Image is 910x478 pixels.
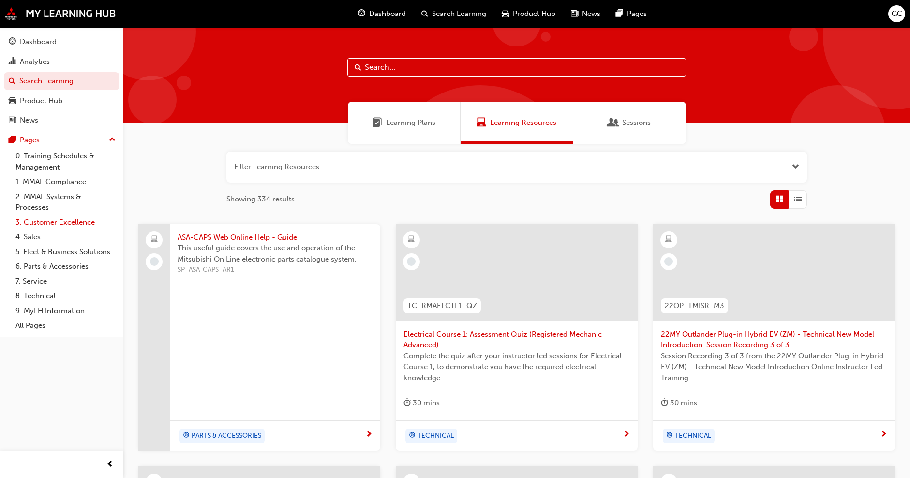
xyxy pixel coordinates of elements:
a: car-iconProduct Hub [494,4,563,24]
span: duration-icon [403,397,411,409]
a: 9. MyLH Information [12,304,119,319]
button: DashboardAnalyticsSearch LearningProduct HubNews [4,31,119,131]
span: pages-icon [616,8,623,20]
span: Complete the quiz after your instructor led sessions for Electrical Course 1, to demonstrate you ... [403,351,630,384]
span: Sessions [622,117,651,128]
a: ASA-CAPS Web Online Help - GuideThis useful guide covers the use and operation of the Mitsubishi ... [138,224,380,451]
a: Dashboard [4,33,119,51]
a: 3. Customer Excellence [12,215,119,230]
span: Grid [776,194,783,205]
span: learningResourceType_ELEARNING-icon [408,233,415,246]
span: target-icon [666,430,673,442]
span: guage-icon [358,8,365,20]
button: GC [888,5,905,22]
a: 22OP_TMISR_M322MY Outlander Plug-in Hybrid EV (ZM) - Technical New Model Introduction: Session Re... [653,224,895,451]
span: TECHNICAL [675,431,711,442]
button: Open the filter [792,161,799,172]
a: TC_RMAELCTL1_QZElectrical Course 1: Assessment Quiz (Registered Mechanic Advanced)Complete the qu... [396,224,638,451]
span: search-icon [421,8,428,20]
span: Learning Resources [490,117,556,128]
a: Search Learning [4,72,119,90]
span: PARTS & ACCESSORIES [192,431,261,442]
span: Dashboard [369,8,406,19]
a: 7. Service [12,274,119,289]
span: car-icon [502,8,509,20]
span: learningRecordVerb_NONE-icon [407,257,416,266]
span: next-icon [365,431,373,439]
button: Pages [4,131,119,149]
a: pages-iconPages [608,4,655,24]
span: Electrical Course 1: Assessment Quiz (Registered Mechanic Advanced) [403,329,630,351]
span: Learning Resources [477,117,486,128]
span: ASA-CAPS Web Online Help - Guide [178,232,373,243]
span: Search Learning [432,8,486,19]
a: 4. Sales [12,230,119,245]
span: car-icon [9,97,16,106]
a: 8. Technical [12,289,119,304]
span: SP_ASA-CAPS_AR1 [178,264,373,276]
a: News [4,111,119,129]
a: 2. MMAL Systems & Processes [12,189,119,215]
a: All Pages [12,318,119,333]
span: guage-icon [9,38,16,46]
span: learningRecordVerb_NONE-icon [664,257,673,266]
a: news-iconNews [563,4,608,24]
a: 5. Fleet & Business Solutions [12,245,119,260]
input: Search... [347,58,686,77]
span: Product Hub [513,8,555,19]
a: Product Hub [4,92,119,110]
div: News [20,115,38,126]
span: next-icon [623,431,630,439]
span: prev-icon [106,459,114,471]
span: learningRecordVerb_NONE-icon [150,257,159,266]
span: This useful guide covers the use and operation of the Mitsubishi On Line electronic parts catalog... [178,243,373,264]
span: List [794,194,802,205]
span: laptop-icon [151,233,158,246]
span: pages-icon [9,136,16,145]
span: up-icon [109,134,116,146]
img: mmal [5,7,116,20]
span: chart-icon [9,58,16,66]
a: Learning ResourcesLearning Resources [461,102,573,144]
span: learningResourceType_ELEARNING-icon [665,233,672,246]
div: Dashboard [20,36,57,47]
a: 1. MMAL Compliance [12,174,119,189]
span: TC_RMAELCTL1_QZ [407,300,477,311]
span: Sessions [609,117,618,128]
span: news-icon [9,116,16,125]
a: guage-iconDashboard [350,4,414,24]
a: SessionsSessions [573,102,686,144]
div: 30 mins [403,397,440,409]
span: next-icon [880,431,887,439]
span: Showing 334 results [226,194,295,205]
span: GC [892,8,902,19]
span: target-icon [409,430,416,442]
span: Learning Plans [386,117,435,128]
span: News [582,8,600,19]
span: Session Recording 3 of 3 from the 22MY Outlander Plug-in Hybrid EV (ZM) - Technical New Model Int... [661,351,887,384]
a: search-iconSearch Learning [414,4,494,24]
span: search-icon [9,77,15,86]
div: Product Hub [20,95,62,107]
a: 0. Training Schedules & Management [12,149,119,174]
a: 6. Parts & Accessories [12,259,119,274]
span: Search [355,62,361,73]
span: Learning Plans [373,117,382,128]
a: Learning PlansLearning Plans [348,102,461,144]
span: duration-icon [661,397,668,409]
span: target-icon [183,430,190,442]
div: Analytics [20,56,50,67]
span: Pages [627,8,647,19]
div: Pages [20,135,40,146]
span: TECHNICAL [418,431,454,442]
span: news-icon [571,8,578,20]
span: 22MY Outlander Plug-in Hybrid EV (ZM) - Technical New Model Introduction: Session Recording 3 of 3 [661,329,887,351]
span: 22OP_TMISR_M3 [665,300,724,311]
div: 30 mins [661,397,697,409]
a: Analytics [4,53,119,71]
